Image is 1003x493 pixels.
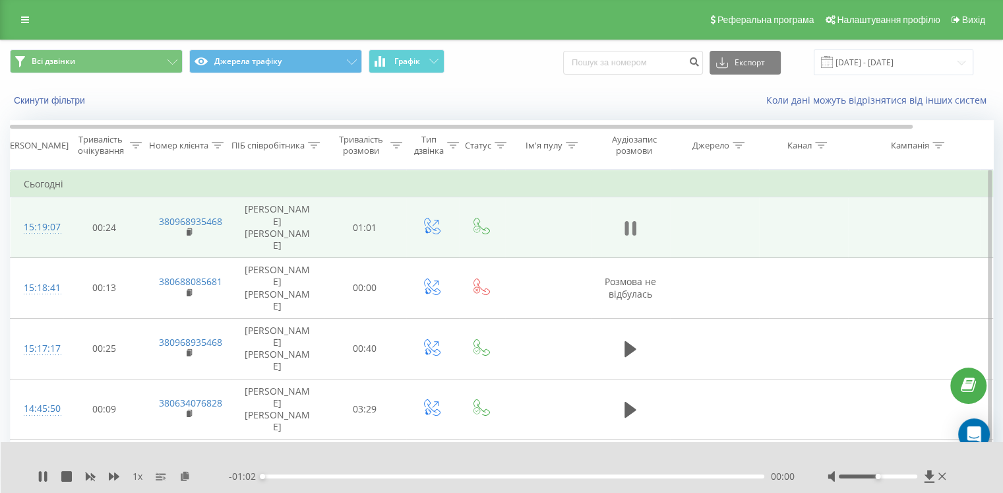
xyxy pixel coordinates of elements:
[958,418,990,450] div: Open Intercom Messenger
[324,197,406,258] td: 01:01
[837,15,940,25] span: Налаштування профілю
[710,51,781,75] button: Експорт
[63,197,146,258] td: 00:24
[324,258,406,319] td: 00:00
[159,397,222,409] a: 380634076828
[10,94,92,106] button: Скинути фільтри
[231,140,305,151] div: ПІБ співробітника
[692,140,729,151] div: Джерело
[526,140,562,151] div: Ім'я пулу
[414,134,444,156] div: Тип дзвінка
[324,379,406,440] td: 03:29
[394,57,420,66] span: Графік
[24,336,50,362] div: 15:17:17
[159,336,222,348] a: 380968935468
[159,275,222,288] a: 380688085681
[231,197,324,258] td: [PERSON_NAME] [PERSON_NAME]
[766,94,993,106] a: Коли дані можуть відрізнятися вiд інших систем
[75,134,127,156] div: Тривалість очікування
[229,470,262,483] span: - 01:02
[189,49,362,73] button: Джерела трафіку
[335,134,387,156] div: Тривалість розмови
[63,379,146,440] td: 00:09
[24,275,50,301] div: 15:18:41
[465,140,491,151] div: Статус
[231,379,324,440] td: [PERSON_NAME] [PERSON_NAME]
[24,214,50,240] div: 15:19:07
[717,15,814,25] span: Реферальна програма
[875,474,880,479] div: Accessibility label
[63,318,146,379] td: 00:25
[231,318,324,379] td: [PERSON_NAME] [PERSON_NAME]
[149,140,208,151] div: Номер клієнта
[771,470,795,483] span: 00:00
[891,140,929,151] div: Кампанія
[962,15,985,25] span: Вихід
[10,49,183,73] button: Всі дзвінки
[63,258,146,319] td: 00:13
[260,474,265,479] div: Accessibility label
[2,140,69,151] div: [PERSON_NAME]
[605,275,656,300] span: Розмова не відбулась
[787,140,812,151] div: Канал
[231,258,324,319] td: [PERSON_NAME] [PERSON_NAME]
[133,470,142,483] span: 1 x
[159,215,222,228] a: 380968935468
[563,51,703,75] input: Пошук за номером
[32,56,75,67] span: Всі дзвінки
[24,396,50,422] div: 14:45:50
[369,49,444,73] button: Графік
[324,318,406,379] td: 00:40
[602,134,666,156] div: Аудіозапис розмови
